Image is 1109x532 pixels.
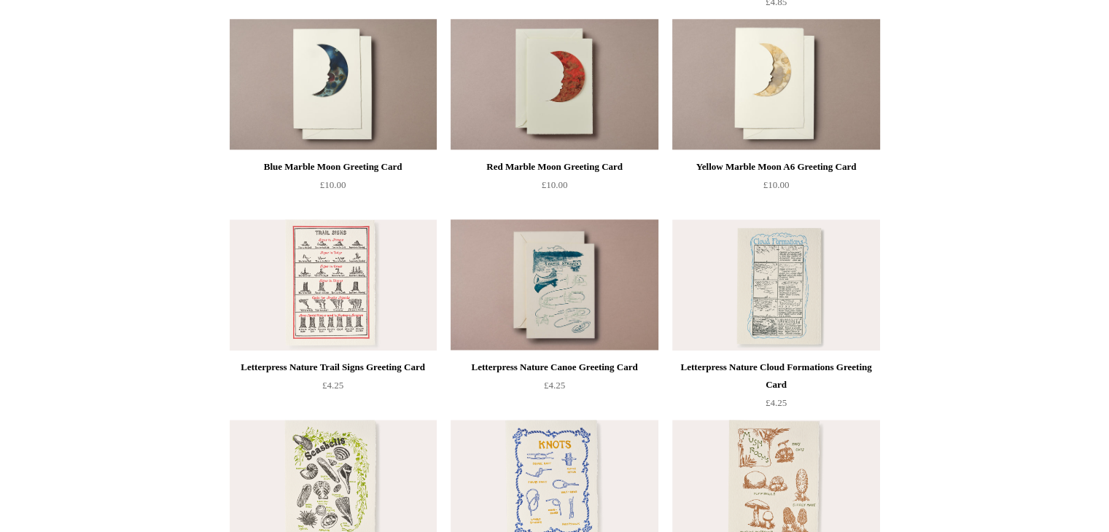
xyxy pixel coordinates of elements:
[766,397,787,408] span: £4.25
[451,359,658,418] a: Letterpress Nature Canoe Greeting Card £4.25
[672,19,879,150] img: Yellow Marble Moon A6 Greeting Card
[230,219,437,351] img: Letterpress Nature Trail Signs Greeting Card
[230,19,437,150] img: Blue Marble Moon Greeting Card
[233,359,433,376] div: Letterpress Nature Trail Signs Greeting Card
[451,158,658,218] a: Red Marble Moon Greeting Card £10.00
[451,19,658,150] img: Red Marble Moon Greeting Card
[672,19,879,150] a: Yellow Marble Moon A6 Greeting Card Yellow Marble Moon A6 Greeting Card
[454,359,654,376] div: Letterpress Nature Canoe Greeting Card
[230,219,437,351] a: Letterpress Nature Trail Signs Greeting Card Letterpress Nature Trail Signs Greeting Card
[676,359,876,394] div: Letterpress Nature Cloud Formations Greeting Card
[230,19,437,150] a: Blue Marble Moon Greeting Card Blue Marble Moon Greeting Card
[230,359,437,418] a: Letterpress Nature Trail Signs Greeting Card £4.25
[672,219,879,351] img: Letterpress Nature Cloud Formations Greeting Card
[320,179,346,190] span: £10.00
[454,158,654,176] div: Red Marble Moon Greeting Card
[676,158,876,176] div: Yellow Marble Moon A6 Greeting Card
[451,219,658,351] img: Letterpress Nature Canoe Greeting Card
[672,359,879,418] a: Letterpress Nature Cloud Formations Greeting Card £4.25
[451,219,658,351] a: Letterpress Nature Canoe Greeting Card Letterpress Nature Canoe Greeting Card
[672,158,879,218] a: Yellow Marble Moon A6 Greeting Card £10.00
[542,179,568,190] span: £10.00
[544,380,565,391] span: £4.25
[763,179,790,190] span: £10.00
[451,19,658,150] a: Red Marble Moon Greeting Card Red Marble Moon Greeting Card
[233,158,433,176] div: Blue Marble Moon Greeting Card
[230,158,437,218] a: Blue Marble Moon Greeting Card £10.00
[322,380,343,391] span: £4.25
[672,219,879,351] a: Letterpress Nature Cloud Formations Greeting Card Letterpress Nature Cloud Formations Greeting Card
